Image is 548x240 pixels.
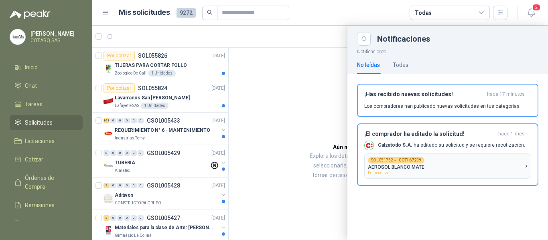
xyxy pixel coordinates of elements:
a: Cotizar [10,152,83,167]
b: Calzatodo S.A. [378,142,412,148]
div: Todas [415,8,432,17]
span: search [207,10,213,15]
span: Cotizar [25,155,43,164]
span: Inicio [25,63,38,72]
span: Remisiones [25,201,55,210]
span: Chat [25,81,37,90]
span: Configuración [25,219,60,228]
div: SOL051752 → [368,157,424,163]
span: Solicitudes [25,118,53,127]
a: Licitaciones [10,133,83,149]
img: Company Logo [365,141,373,150]
p: ha editado su solicitud y se requiere recotización. [378,142,525,149]
span: 2 [532,4,541,11]
p: AEROSOL BLANCO MATE [368,164,424,170]
button: SOL051752→COT167299AEROSOL BLANCO MATEPor recotizar [364,153,531,179]
h3: ¡Has recibido nuevas solicitudes! [364,91,484,98]
a: Configuración [10,216,83,231]
div: No leídas [357,61,380,69]
p: Los compradores han publicado nuevas solicitudes en tus categorías. [364,103,521,110]
div: Notificaciones [377,35,538,43]
h3: ¡El comprador ha editado la solicitud! [364,131,495,137]
p: Notificaciones [347,46,548,56]
a: Tareas [10,97,83,112]
img: Company Logo [10,29,25,44]
button: ¡El comprador ha editado la solicitud!hace 1 mes Company LogoCalzatodo S.A. ha editado su solicit... [357,123,538,186]
b: COT167299 [399,158,421,162]
a: Órdenes de Compra [10,170,83,194]
span: Licitaciones [25,137,55,145]
img: Logo peakr [10,10,51,19]
span: Por recotizar [368,171,391,175]
span: 9272 [177,8,196,18]
h1: Mis solicitudes [119,7,170,18]
span: hace 17 minutos [487,91,525,98]
span: Tareas [25,100,43,109]
p: COTARQ SAS [30,38,81,43]
a: Remisiones [10,198,83,213]
span: Órdenes de Compra [25,173,75,191]
p: [PERSON_NAME] [30,31,81,36]
button: 2 [524,6,538,20]
a: Solicitudes [10,115,83,130]
button: Close [357,32,371,46]
a: Inicio [10,60,83,75]
a: Chat [10,78,83,93]
span: hace 1 mes [498,131,525,137]
button: ¡Has recibido nuevas solicitudes!hace 17 minutos Los compradores han publicado nuevas solicitudes... [357,84,538,117]
div: Todas [393,61,408,69]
